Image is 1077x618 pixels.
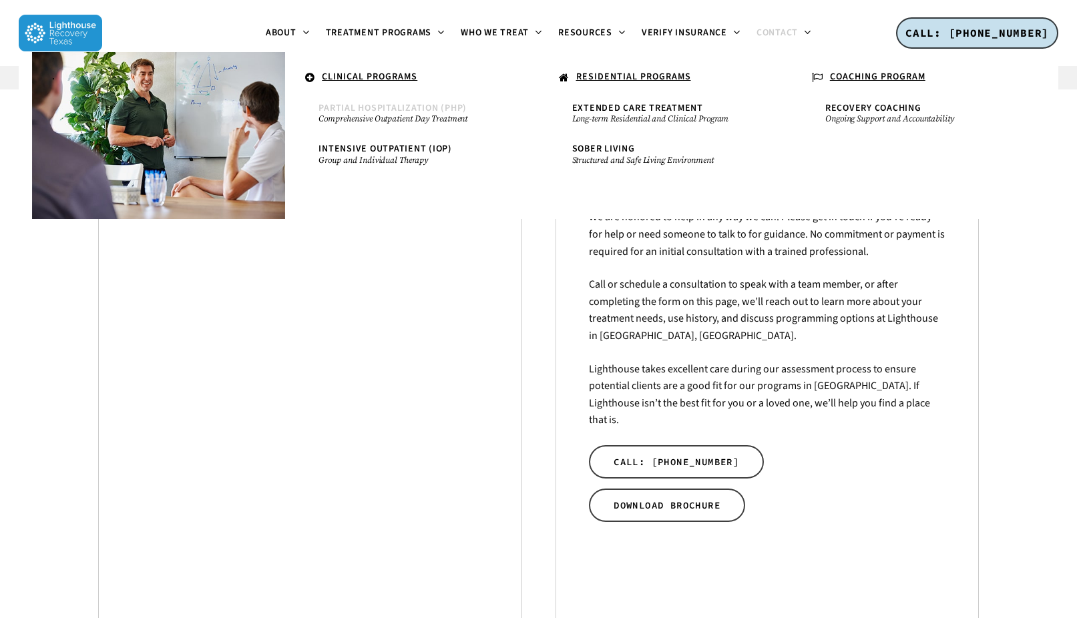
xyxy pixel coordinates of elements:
[589,276,945,360] p: Call or schedule a consultation to speak with a team member, or after completing the form on this...
[326,26,432,39] span: Treatment Programs
[572,101,703,115] span: Extended Care Treatment
[52,70,55,83] span: .
[552,65,779,91] a: RESIDENTIAL PROGRAMS
[825,101,921,115] span: Recovery Coaching
[614,499,720,512] span: DOWNLOAD BROCHURE
[642,26,727,39] span: Verify Insurance
[825,113,1012,124] small: Ongoing Support and Accountability
[572,142,635,156] span: Sober Living
[576,70,691,83] u: RESIDENTIAL PROGRAMS
[318,142,452,156] span: Intensive Outpatient (IOP)
[318,101,467,115] span: Partial Hospitalization (PHP)
[589,210,945,258] span: We are honored to help in any way we can. Please get in touch if you’re ready for help or need so...
[258,28,318,39] a: About
[312,137,511,172] a: Intensive Outpatient (IOP)Group and Individual Therapy
[266,26,296,39] span: About
[558,26,612,39] span: Resources
[312,97,511,131] a: Partial Hospitalization (PHP)Comprehensive Outpatient Day Treatment
[819,97,1018,131] a: Recovery CoachingOngoing Support and Accountability
[566,137,765,172] a: Sober LivingStructured and Safe Living Environment
[896,17,1058,49] a: CALL: [PHONE_NUMBER]
[830,70,925,83] u: COACHING PROGRAM
[757,26,798,39] span: Contact
[589,445,764,479] a: CALL: [PHONE_NUMBER]
[19,15,102,51] img: Lighthouse Recovery Texas
[322,70,417,83] u: CLINICAL PROGRAMS
[634,28,748,39] a: Verify Insurance
[566,97,765,131] a: Extended Care TreatmentLong-term Residential and Clinical Program
[805,65,1032,91] a: COACHING PROGRAM
[298,65,525,91] a: CLINICAL PROGRAMS
[453,28,550,39] a: Who We Treat
[748,28,819,39] a: Contact
[318,28,453,39] a: Treatment Programs
[461,26,529,39] span: Who We Treat
[589,362,930,428] span: Lighthouse takes excellent care during our assessment process to ensure potential clients are a g...
[614,455,739,469] span: CALL: [PHONE_NUMBER]
[550,28,634,39] a: Resources
[589,489,745,522] a: DOWNLOAD BROCHURE
[318,155,505,166] small: Group and Individual Therapy
[905,26,1049,39] span: CALL: [PHONE_NUMBER]
[45,65,272,89] a: .
[572,113,759,124] small: Long-term Residential and Clinical Program
[318,113,505,124] small: Comprehensive Outpatient Day Treatment
[572,155,759,166] small: Structured and Safe Living Environment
